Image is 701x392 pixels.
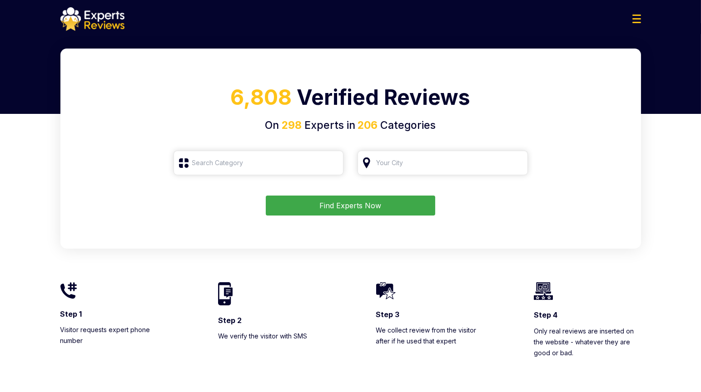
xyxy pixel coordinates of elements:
[60,282,77,299] img: homeIcon1
[282,119,302,132] span: 298
[534,310,641,320] h3: Step 4
[632,15,641,23] img: Menu Icon
[231,84,292,110] span: 6,808
[376,282,396,299] img: homeIcon3
[71,118,630,133] h4: On Experts in Categories
[356,119,378,132] span: 206
[266,196,435,216] button: Find Experts Now
[174,151,344,175] input: Search Category
[60,7,124,31] img: logo
[534,282,553,300] img: homeIcon4
[358,151,528,175] input: Your City
[71,82,630,118] h1: Verified Reviews
[60,309,168,319] h3: Step 1
[534,326,641,358] p: Only real reviews are inserted on the website - whatever they are good or bad.
[218,331,325,342] p: We verify the visitor with SMS
[376,309,483,319] h3: Step 3
[60,324,168,346] p: Visitor requests expert phone number
[376,325,483,347] p: We collect review from the visitor after if he used that expert
[218,282,233,305] img: homeIcon2
[218,315,325,325] h3: Step 2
